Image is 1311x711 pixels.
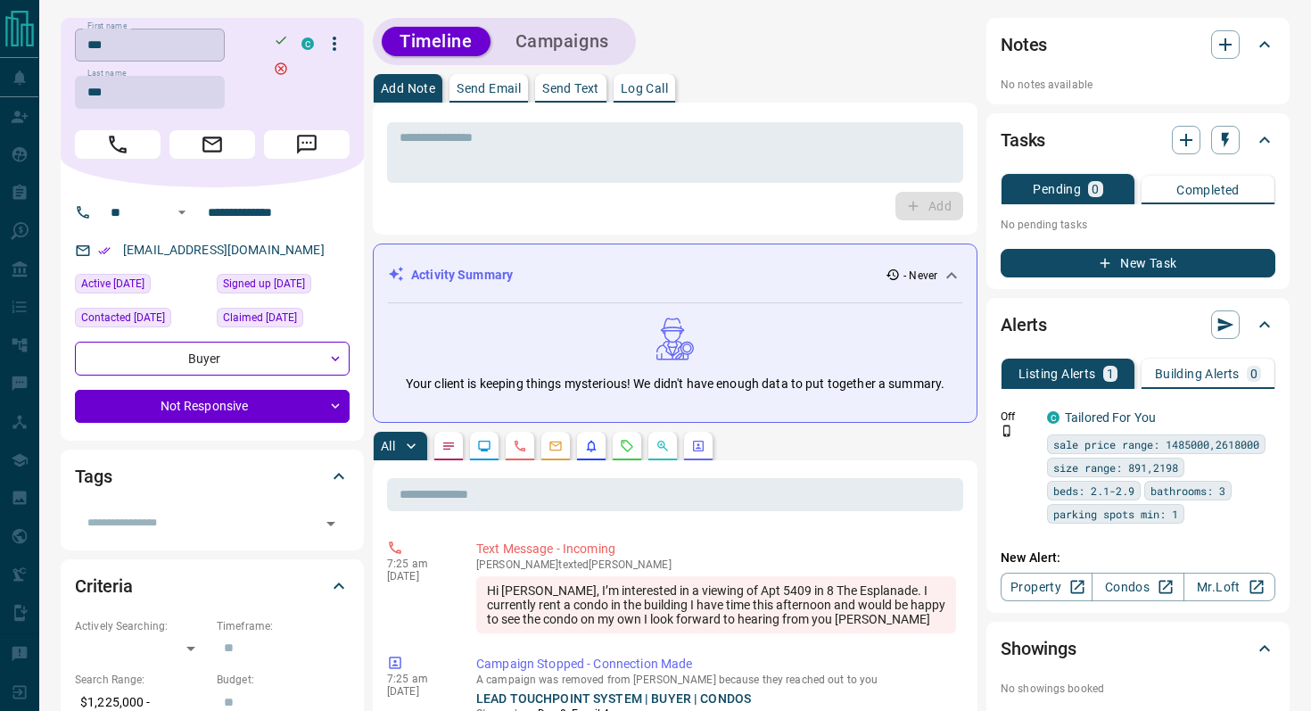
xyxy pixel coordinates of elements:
[1001,23,1275,66] div: Notes
[217,274,350,299] div: Tue May 14 2019
[498,27,627,56] button: Campaigns
[476,558,956,571] p: [PERSON_NAME] texted [PERSON_NAME]
[477,439,491,453] svg: Lead Browsing Activity
[1155,368,1240,380] p: Building Alerts
[75,565,350,608] div: Criteria
[1001,681,1275,697] p: No showings booked
[476,691,751,706] a: LEAD TOUCHPOINT SYSTEM | BUYER | CONDOS
[1001,573,1092,601] a: Property
[98,244,111,257] svg: Email Verified
[621,82,668,95] p: Log Call
[387,558,449,570] p: 7:25 am
[1107,368,1114,380] p: 1
[81,275,144,293] span: Active [DATE]
[217,308,350,333] div: Tue May 14 2019
[75,455,350,498] div: Tags
[381,82,435,95] p: Add Note
[655,439,670,453] svg: Opportunities
[476,576,956,633] div: Hi [PERSON_NAME], I’m interested in a viewing of Apt 5409 in 8 The Esplanade. I currently rent a ...
[903,268,937,284] p: - Never
[217,618,350,634] p: Timeframe:
[1250,368,1257,380] p: 0
[1001,119,1275,161] div: Tasks
[1001,310,1047,339] h2: Alerts
[406,375,944,393] p: Your client is keeping things mysterious! We didn't have enough data to put together a summary.
[1053,435,1259,453] span: sale price range: 1485000,2618000
[75,390,350,423] div: Not Responsive
[542,82,599,95] p: Send Text
[381,440,395,452] p: All
[1001,126,1045,154] h2: Tasks
[476,674,956,686] p: A campaign was removed from [PERSON_NAME] because they reached out to you
[513,439,527,453] svg: Calls
[318,511,343,536] button: Open
[411,266,513,285] p: Activity Summary
[691,439,705,453] svg: Agent Actions
[75,618,208,634] p: Actively Searching:
[223,309,297,327] span: Claimed [DATE]
[75,672,208,688] p: Search Range:
[388,259,962,292] div: Activity Summary- Never
[1001,425,1013,437] svg: Push Notification Only
[301,37,314,50] div: condos.ca
[1053,505,1178,523] span: parking spots min: 1
[264,130,350,159] span: Message
[75,462,111,491] h2: Tags
[75,130,161,159] span: Call
[387,673,449,685] p: 7:25 am
[1150,482,1225,500] span: bathrooms: 3
[1001,211,1275,238] p: No pending tasks
[1001,409,1036,425] p: Off
[1001,30,1047,59] h2: Notes
[75,342,350,375] div: Buyer
[223,275,305,293] span: Signed up [DATE]
[1053,482,1134,500] span: beds: 2.1-2.9
[1092,183,1099,195] p: 0
[1033,183,1081,195] p: Pending
[75,274,208,299] div: Tue Aug 22 2023
[1018,368,1096,380] p: Listing Alerts
[81,309,165,327] span: Contacted [DATE]
[457,82,521,95] p: Send Email
[75,572,133,600] h2: Criteria
[1001,627,1275,670] div: Showings
[584,439,598,453] svg: Listing Alerts
[217,672,350,688] p: Budget:
[1053,459,1178,476] span: size range: 891,2198
[87,21,127,32] label: First name
[387,570,449,583] p: [DATE]
[1065,410,1156,425] a: Tailored For You
[1047,411,1060,424] div: condos.ca
[75,308,208,333] div: Fri Aug 18 2023
[387,685,449,698] p: [DATE]
[1001,249,1275,277] button: New Task
[1001,634,1076,663] h2: Showings
[620,439,634,453] svg: Requests
[382,27,491,56] button: Timeline
[476,655,956,674] p: Campaign Stopped - Connection Made
[1092,573,1183,601] a: Condos
[548,439,563,453] svg: Emails
[476,540,956,558] p: Text Message - Incoming
[1001,303,1275,346] div: Alerts
[171,202,193,223] button: Open
[87,68,127,79] label: Last name
[1001,549,1275,567] p: New Alert:
[1001,77,1275,93] p: No notes available
[123,243,325,257] a: [EMAIL_ADDRESS][DOMAIN_NAME]
[1176,184,1240,196] p: Completed
[1183,573,1275,601] a: Mr.Loft
[169,130,255,159] span: Email
[441,439,456,453] svg: Notes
